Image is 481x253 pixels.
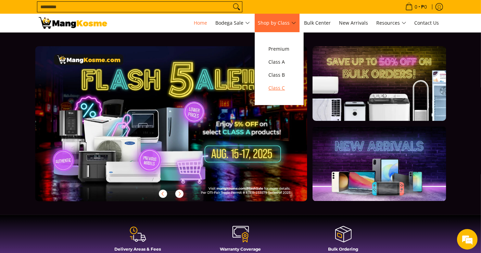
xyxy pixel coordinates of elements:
a: Home [191,14,211,32]
nav: Main Menu [114,14,443,32]
h4: Warranty Coverage [193,246,289,252]
a: Class A [265,55,293,68]
button: Next [172,186,187,201]
span: Resources [377,19,406,27]
span: Premium [269,45,290,53]
button: Previous [155,186,170,201]
a: Shop by Class [255,14,300,32]
span: Bulk Center [304,20,331,26]
span: • [403,3,429,11]
img: Mang Kosme: Your Home Appliances Warehouse Sale Partner! [39,17,107,29]
a: New Arrivals [336,14,372,32]
a: Premium [265,42,293,55]
h4: Delivery Areas & Fees [90,246,186,252]
button: Search [231,2,242,12]
a: More [35,46,329,212]
span: Class C [269,84,290,92]
h4: Bulk Ordering [295,246,391,252]
span: Home [194,20,207,26]
span: Bodega Sale [216,19,250,27]
a: Contact Us [411,14,443,32]
span: Shop by Class [258,19,296,27]
span: 0 [414,4,419,9]
span: New Arrivals [339,20,368,26]
span: Class A [269,58,290,66]
a: Resources [373,14,410,32]
a: Bulk Center [301,14,334,32]
a: Class B [265,68,293,81]
span: Class B [269,71,290,79]
span: Contact Us [415,20,439,26]
a: Class C [265,81,293,94]
span: ₱0 [420,4,428,9]
a: Bodega Sale [212,14,253,32]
